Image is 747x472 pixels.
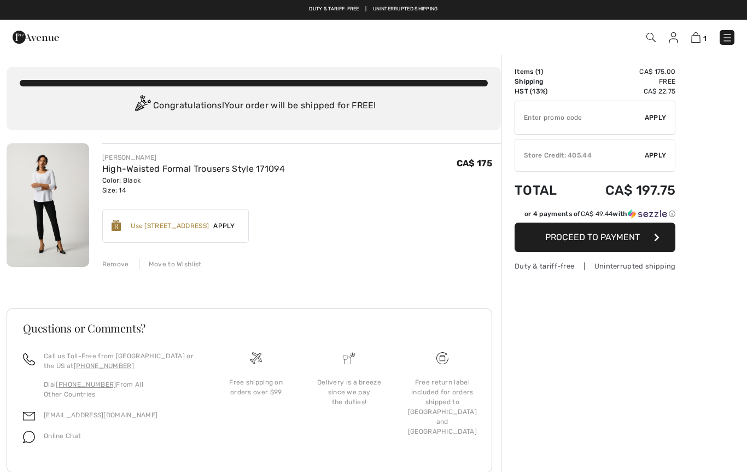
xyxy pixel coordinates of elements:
td: Free [575,77,675,86]
td: CA$ 197.75 [575,172,675,209]
span: CA$ 49.44 [581,210,613,218]
div: Duty & tariff-free | Uninterrupted shipping [515,261,675,271]
div: Free shipping on orders over $99 [218,377,294,397]
img: My Info [669,32,678,43]
img: Free shipping on orders over $99 [436,352,448,364]
span: 1 [703,34,707,43]
div: Store Credit: 405.44 [515,150,645,160]
div: Delivery is a breeze since we pay the duties! [311,377,387,407]
div: Color: Black Size: 14 [102,176,285,195]
div: or 4 payments of with [524,209,675,219]
div: Use [STREET_ADDRESS] [131,221,209,231]
img: Reward-Logo.svg [112,220,121,231]
img: 1ère Avenue [13,26,59,48]
a: 1 [691,31,707,44]
input: Promo code [515,101,645,134]
a: [PHONE_NUMBER] [56,381,116,388]
td: CA$ 22.75 [575,86,675,96]
img: Menu [722,32,733,43]
td: Shipping [515,77,575,86]
h3: Questions or Comments? [23,323,476,334]
span: Online Chat [44,432,81,440]
img: Shopping Bag [691,32,701,43]
span: Apply [645,113,667,123]
img: Delivery is a breeze since we pay the duties! [343,352,355,364]
td: CA$ 175.00 [575,67,675,77]
img: email [23,410,35,422]
p: Dial From All Other Countries [44,380,196,399]
div: Congratulations! Your order will be shipped for FREE! [20,95,488,117]
td: HST (13%) [515,86,575,96]
img: Sezzle [628,209,667,219]
a: [EMAIL_ADDRESS][DOMAIN_NAME] [44,411,157,419]
a: [PHONE_NUMBER] [74,362,134,370]
div: or 4 payments ofCA$ 49.44withSezzle Click to learn more about Sezzle [515,209,675,223]
span: Proceed to Payment [545,232,640,242]
img: call [23,353,35,365]
td: Total [515,172,575,209]
a: High-Waisted Formal Trousers Style 171094 [102,164,285,174]
div: Remove [102,259,129,269]
p: Call us Toll-Free from [GEOGRAPHIC_DATA] or the US at [44,351,196,371]
img: High-Waisted Formal Trousers Style 171094 [7,143,89,267]
div: Move to Wishlist [139,259,202,269]
img: Free shipping on orders over $99 [250,352,262,364]
span: 1 [538,68,541,75]
span: CA$ 175 [457,158,492,168]
a: 1ère Avenue [13,31,59,42]
td: Items ( ) [515,67,575,77]
img: Search [646,33,656,42]
div: Free return label included for orders shipped to [GEOGRAPHIC_DATA] and [GEOGRAPHIC_DATA] [405,377,480,436]
span: Apply [645,150,667,160]
button: Proceed to Payment [515,223,675,252]
div: [PERSON_NAME] [102,153,285,162]
span: Apply [209,221,240,231]
img: Congratulation2.svg [131,95,153,117]
img: chat [23,431,35,443]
